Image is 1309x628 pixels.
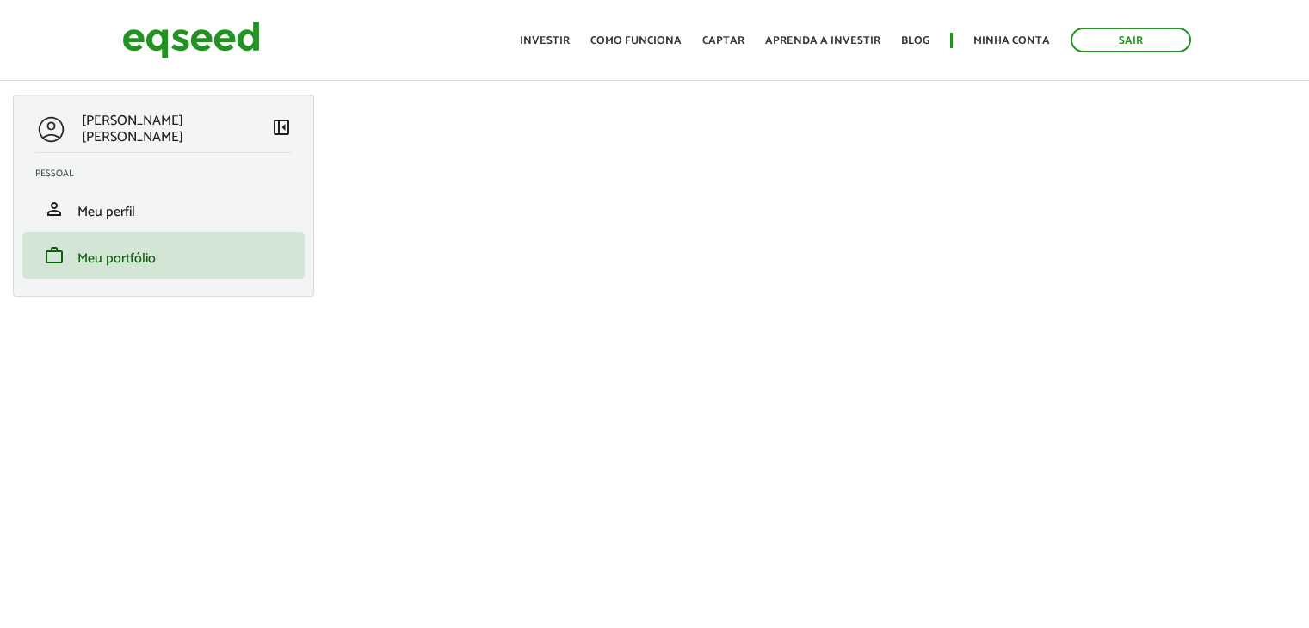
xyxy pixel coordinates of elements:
[973,35,1050,46] a: Minha conta
[44,199,65,219] span: person
[22,186,305,232] li: Meu perfil
[44,245,65,266] span: work
[765,35,880,46] a: Aprenda a investir
[271,117,292,138] span: left_panel_close
[22,232,305,279] li: Meu portfólio
[1071,28,1191,52] a: Sair
[77,200,135,224] span: Meu perfil
[82,113,271,145] p: [PERSON_NAME] [PERSON_NAME]
[35,199,292,219] a: personMeu perfil
[590,35,682,46] a: Como funciona
[77,247,156,270] span: Meu portfólio
[702,35,744,46] a: Captar
[122,17,260,63] img: EqSeed
[35,245,292,266] a: workMeu portfólio
[271,117,292,141] a: Colapsar menu
[901,35,929,46] a: Blog
[520,35,570,46] a: Investir
[35,169,305,179] h2: Pessoal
